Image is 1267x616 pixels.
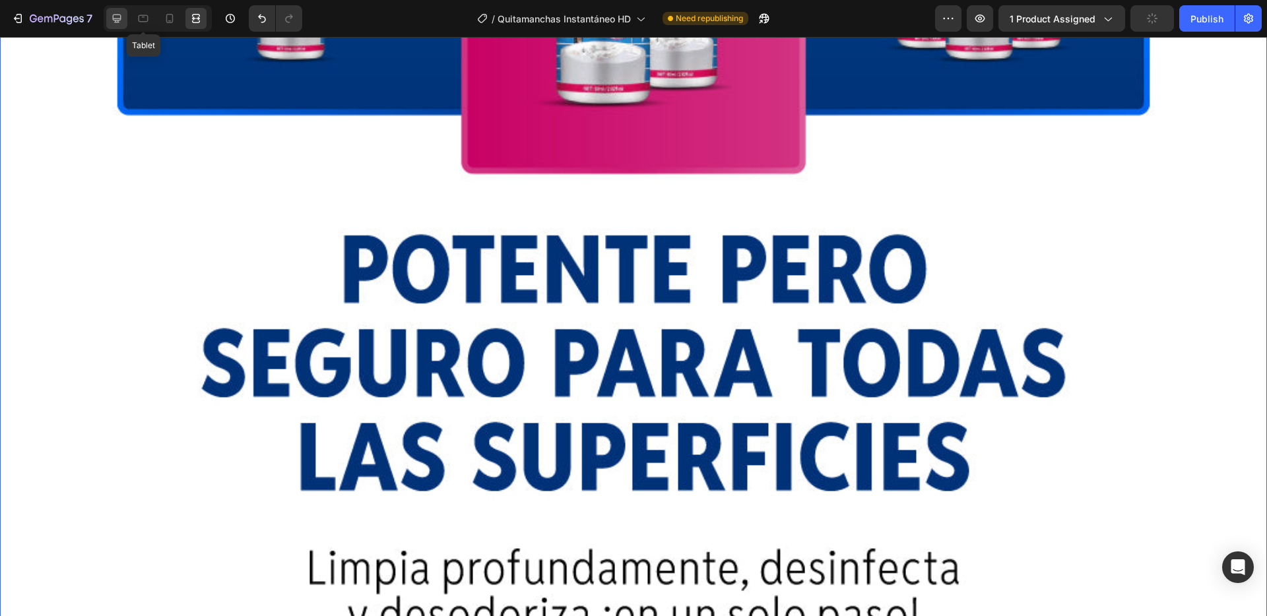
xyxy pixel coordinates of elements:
[5,5,98,32] button: 7
[998,5,1125,32] button: 1 product assigned
[249,5,302,32] div: Undo/Redo
[498,12,631,26] span: Quitamanchas Instantáneo HD
[1222,551,1254,583] div: Open Intercom Messenger
[1179,5,1235,32] button: Publish
[86,11,92,26] p: 7
[1010,12,1095,26] span: 1 product assigned
[676,13,743,24] span: Need republishing
[492,12,495,26] span: /
[1190,12,1223,26] div: Publish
